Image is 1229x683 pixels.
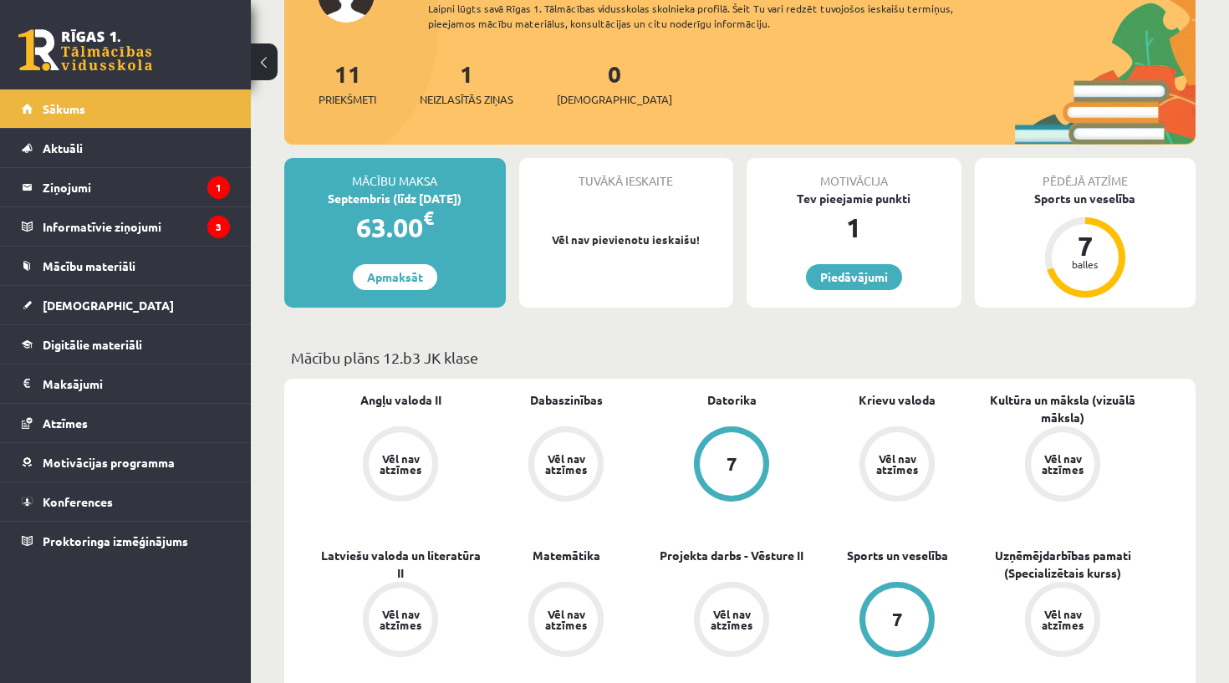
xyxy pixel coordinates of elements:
[22,247,230,285] a: Mācību materiāli
[318,582,483,660] a: Vēl nav atzīmes
[530,391,603,409] a: Dabaszinības
[428,1,975,31] div: Laipni lūgts savā Rīgas 1. Tālmācības vidusskolas skolnieka profilā. Šeit Tu vari redzēt tuvojošo...
[814,426,980,505] a: Vēl nav atzīmes
[519,158,734,190] div: Tuvākā ieskaite
[43,494,113,509] span: Konferences
[1060,232,1110,259] div: 7
[747,207,961,247] div: 1
[874,453,920,475] div: Vēl nav atzīmes
[284,190,506,207] div: Septembris (līdz [DATE])
[22,325,230,364] a: Digitālie materiāli
[892,610,903,629] div: 7
[43,101,85,116] span: Sākums
[43,364,230,403] legend: Maksājumi
[207,216,230,238] i: 3
[22,482,230,521] a: Konferences
[22,286,230,324] a: [DEMOGRAPHIC_DATA]
[43,207,230,246] legend: Informatīvie ziņojumi
[318,547,483,582] a: Latviešu valoda un literatūra II
[806,264,902,290] a: Piedāvājumi
[649,426,814,505] a: 7
[284,207,506,247] div: 63.00
[557,91,672,108] span: [DEMOGRAPHIC_DATA]
[22,168,230,206] a: Ziņojumi1
[43,258,135,273] span: Mācību materiāli
[747,190,961,207] div: Tev pieejamie punkti
[707,391,757,409] a: Datorika
[43,415,88,431] span: Atzīmes
[353,264,437,290] a: Apmaksāt
[22,364,230,403] a: Maksājumi
[284,158,506,190] div: Mācību maksa
[980,426,1145,505] a: Vēl nav atzīmes
[423,206,434,230] span: €
[360,391,441,409] a: Angļu valoda II
[22,443,230,482] a: Motivācijas programma
[22,129,230,167] a: Aktuāli
[483,582,649,660] a: Vēl nav atzīmes
[22,207,230,246] a: Informatīvie ziņojumi3
[291,346,1189,369] p: Mācību plāns 12.b3 JK klase
[533,547,600,564] a: Matemātika
[557,59,672,108] a: 0[DEMOGRAPHIC_DATA]
[319,91,376,108] span: Priekšmeti
[22,89,230,128] a: Sākums
[1060,259,1110,269] div: balles
[420,91,513,108] span: Neizlasītās ziņas
[708,609,755,630] div: Vēl nav atzīmes
[847,547,948,564] a: Sports un veselība
[207,176,230,199] i: 1
[43,168,230,206] legend: Ziņojumi
[543,453,589,475] div: Vēl nav atzīmes
[660,547,803,564] a: Projekta darbs - Vēsture II
[980,582,1145,660] a: Vēl nav atzīmes
[1039,453,1086,475] div: Vēl nav atzīmes
[22,522,230,560] a: Proktoringa izmēģinājums
[18,29,152,71] a: Rīgas 1. Tālmācības vidusskola
[377,453,424,475] div: Vēl nav atzīmes
[649,582,814,660] a: Vēl nav atzīmes
[377,609,424,630] div: Vēl nav atzīmes
[727,455,737,473] div: 7
[43,140,83,155] span: Aktuāli
[747,158,961,190] div: Motivācija
[319,59,376,108] a: 11Priekšmeti
[814,582,980,660] a: 7
[975,190,1196,207] div: Sports un veselība
[43,298,174,313] span: [DEMOGRAPHIC_DATA]
[43,455,175,470] span: Motivācijas programma
[980,547,1145,582] a: Uzņēmējdarbības pamati (Specializētais kurss)
[975,158,1196,190] div: Pēdējā atzīme
[528,232,726,248] p: Vēl nav pievienotu ieskaišu!
[43,533,188,548] span: Proktoringa izmēģinājums
[859,391,936,409] a: Krievu valoda
[980,391,1145,426] a: Kultūra un māksla (vizuālā māksla)
[543,609,589,630] div: Vēl nav atzīmes
[43,337,142,352] span: Digitālie materiāli
[1039,609,1086,630] div: Vēl nav atzīmes
[420,59,513,108] a: 1Neizlasītās ziņas
[22,404,230,442] a: Atzīmes
[483,426,649,505] a: Vēl nav atzīmes
[318,426,483,505] a: Vēl nav atzīmes
[975,190,1196,300] a: Sports un veselība 7 balles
